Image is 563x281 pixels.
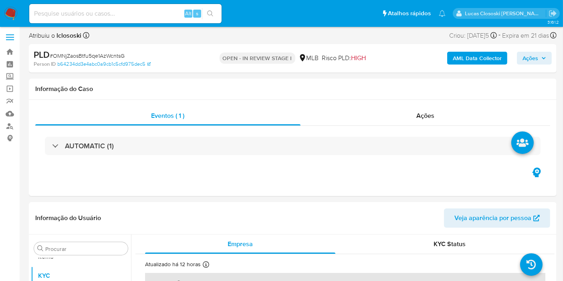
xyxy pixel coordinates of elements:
[34,61,56,68] b: Person ID
[388,9,431,18] span: Atalhos rápidos
[57,61,151,68] a: b64234dd3e4abc0a9cb1c5cfd975dec5
[416,111,434,120] span: Ações
[447,52,507,65] button: AML Data Collector
[196,10,198,17] span: s
[299,54,319,63] div: MLB
[37,245,44,252] button: Procurar
[502,31,549,40] span: Expira em 21 dias
[517,52,552,65] button: Ações
[151,111,184,120] span: Eventos ( 1 )
[145,261,201,268] p: Atualizado há 12 horas
[549,9,557,18] a: Sair
[34,48,50,61] b: PLD
[444,208,550,228] button: Veja aparência por pessoa
[29,31,81,40] span: Atribuiu o
[439,10,446,17] a: Notificações
[351,53,366,63] span: HIGH
[228,239,253,249] span: Empresa
[65,142,114,150] h3: AUTOMATIC (1)
[55,31,81,40] b: lclososki
[202,8,218,19] button: search-icon
[453,52,502,65] b: AML Data Collector
[220,53,295,64] p: OPEN - IN REVIEW STAGE I
[523,52,538,65] span: Ações
[50,52,125,60] span: # OMNjZaosBtfu5qe1AzWcntsG
[322,54,366,63] span: Risco PLD:
[498,30,500,41] span: -
[465,10,546,17] p: lucas.clososki@mercadolivre.com
[449,30,497,41] div: Criou: [DATE]5
[185,10,192,17] span: Alt
[45,137,541,155] div: AUTOMATIC (1)
[45,245,125,253] input: Procurar
[29,8,222,19] input: Pesquise usuários ou casos...
[454,208,531,228] span: Veja aparência por pessoa
[35,85,550,93] h1: Informação do Caso
[434,239,466,249] span: KYC Status
[35,214,101,222] h1: Informação do Usuário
